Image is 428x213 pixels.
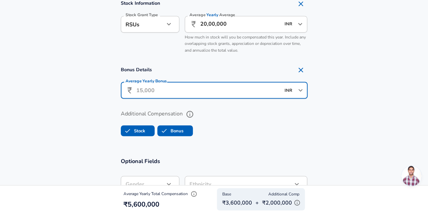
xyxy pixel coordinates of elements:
[123,191,199,196] span: Average Yearly Total Compensation
[184,108,196,120] button: help
[158,124,171,137] span: Bonus
[121,125,155,136] button: StockStock
[189,13,235,17] label: Average Average
[157,125,193,136] button: BonusBonus
[121,157,308,165] h3: Optional Fields
[296,85,305,95] button: Open
[401,166,422,186] div: Open chat
[262,197,302,208] p: ₹2,000,000
[255,198,259,207] p: +
[200,16,280,32] input: 40,000
[185,34,306,53] span: How much in stock will you be compensated this year. Include any overlapping stock grants, apprec...
[121,108,308,120] label: Additional Compensation
[282,19,296,29] input: USD
[268,191,299,197] span: Additional Comp
[222,191,231,197] span: Base
[158,124,183,137] label: Bonus
[126,79,167,83] label: Average Yearly Bonus
[121,124,134,137] span: Stock
[121,16,164,32] div: RSUs
[294,63,308,77] button: Remove Section
[126,13,158,17] label: Stock Grant Type
[189,189,199,199] button: Explain Total Compensation
[295,19,305,29] button: Open
[136,82,280,99] input: 15,000
[222,198,252,207] p: ₹3,600,000
[121,124,145,137] label: Stock
[283,85,296,96] input: USD
[206,12,218,18] span: Yearly
[292,197,302,208] button: Explain Additional Compensation
[121,63,308,77] h4: Bonus Details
